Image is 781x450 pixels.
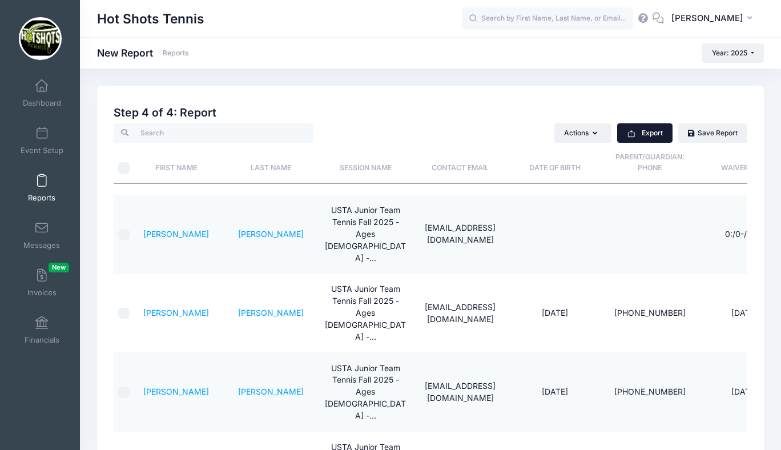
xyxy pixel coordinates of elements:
a: [PERSON_NAME] [238,229,304,239]
td: [PHONE_NUMBER] [602,274,697,353]
a: [PERSON_NAME] [143,229,209,239]
span: Financials [25,335,59,345]
span: Dashboard [23,98,61,108]
a: [PERSON_NAME] [238,387,304,396]
td: [EMAIL_ADDRESS][DOMAIN_NAME] [413,353,508,432]
span: Invoices [27,288,57,298]
th: Contact Email: activate to sort column ascending [413,143,508,183]
td: [PHONE_NUMBER] [602,353,697,432]
th: Last Name: activate to sort column ascending [223,143,318,183]
span: [DATE] [542,387,568,396]
span: USTA Junior Team Tennis Fall 2025 - Ages 7-10 -Beginner/Advanced Beginner- Orange Ball - Sundays [325,205,406,263]
img: Hot Shots Tennis [19,17,62,60]
span: New [49,263,69,272]
span: [PERSON_NAME] [671,12,743,25]
h1: Hot Shots Tennis [97,6,204,32]
a: Messages [15,215,69,255]
span: Year: 2025 [712,49,747,57]
a: InvoicesNew [15,263,69,303]
span: [DATE] [542,308,568,318]
td: [EMAIL_ADDRESS][DOMAIN_NAME] [413,195,508,274]
th: First Name: activate to sort column ascending [128,143,223,183]
a: Reports [163,49,189,58]
a: [PERSON_NAME] [143,308,209,318]
a: Reports [15,168,69,208]
td: [EMAIL_ADDRESS][DOMAIN_NAME] [413,274,508,353]
button: Export [617,123,673,143]
a: [PERSON_NAME] [143,387,209,396]
th: Session Name: activate to sort column ascending [318,143,413,183]
button: Actions [554,123,611,143]
h2: Step 4 of 4: Report [114,106,747,119]
span: USTA Junior Team Tennis Fall 2025 - Ages 7-10 -Beginner/Advanced Beginner- Orange Ball - Sundays [325,284,406,341]
th: Date of Birth: activate to sort column ascending [508,143,602,183]
h1: New Report [97,47,189,59]
a: Dashboard [15,73,69,113]
span: USTA Junior Team Tennis Fall 2025 - Ages 7-10 -Beginner/Advanced Beginner- Orange Ball - Sundays [325,363,406,421]
th: Parent/Guardian: Phone: activate to sort column ascending [602,143,697,183]
span: Messages [23,240,60,250]
a: [PERSON_NAME] [238,308,304,318]
a: Financials [15,310,69,350]
span: Event Setup [21,146,63,155]
button: Year: 2025 [702,43,764,63]
span: Reports [28,193,55,203]
input: Search [114,123,313,143]
button: [PERSON_NAME] [664,6,764,32]
a: Event Setup [15,120,69,160]
input: Search by First Name, Last Name, or Email... [462,7,633,30]
a: Save Report [678,123,747,143]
